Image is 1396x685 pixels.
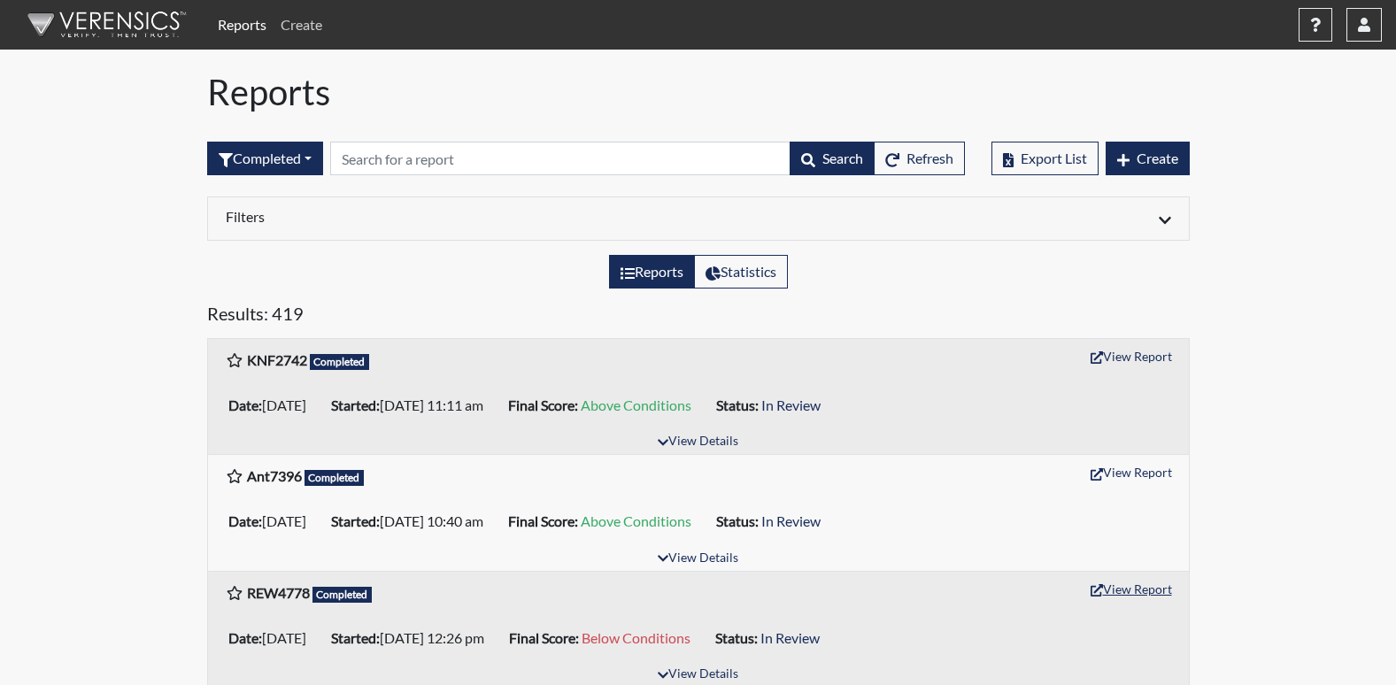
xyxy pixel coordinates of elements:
li: [DATE] 11:11 am [324,391,501,419]
button: View Details [650,430,746,454]
h5: Results: 419 [207,303,1190,331]
span: Completed [312,587,373,603]
span: Above Conditions [581,396,691,413]
span: Export List [1021,150,1087,166]
button: View Details [650,547,746,571]
span: Search [822,150,863,166]
b: Started: [331,629,380,646]
h1: Reports [207,71,1190,113]
b: Status: [715,629,758,646]
div: Filter by interview status [207,142,323,175]
a: Reports [211,7,274,42]
b: Final Score: [508,512,578,529]
b: Status: [716,512,759,529]
span: In Review [760,629,820,646]
b: Started: [331,512,380,529]
span: In Review [761,512,821,529]
li: [DATE] 12:26 pm [324,624,502,652]
b: Date: [228,396,262,413]
span: In Review [761,396,821,413]
a: Create [274,7,329,42]
button: Create [1106,142,1190,175]
div: Click to expand/collapse filters [212,208,1184,229]
button: Refresh [874,142,965,175]
li: [DATE] 10:40 am [324,507,501,535]
b: Date: [228,512,262,529]
b: Status: [716,396,759,413]
input: Search by Registration ID, Interview Number, or Investigation Name. [330,142,791,175]
label: View the list of reports [609,255,695,289]
span: Below Conditions [582,629,690,646]
label: View statistics about completed interviews [694,255,788,289]
b: Started: [331,396,380,413]
b: Ant7396 [247,467,302,484]
li: [DATE] [221,507,324,535]
button: Export List [991,142,1099,175]
b: KNF2742 [247,351,307,368]
button: Search [790,142,875,175]
b: Final Score: [509,629,579,646]
li: [DATE] [221,391,324,419]
button: View Report [1083,342,1180,370]
span: Completed [310,354,370,370]
button: Completed [207,142,323,175]
li: [DATE] [221,624,324,652]
b: Final Score: [508,396,578,413]
span: Create [1137,150,1178,166]
button: View Report [1083,575,1180,603]
span: Above Conditions [581,512,691,529]
button: View Report [1083,458,1180,486]
span: Refresh [906,150,953,166]
span: Completed [305,470,365,486]
b: Date: [228,629,262,646]
h6: Filters [226,208,685,225]
b: REW4778 [247,584,310,601]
